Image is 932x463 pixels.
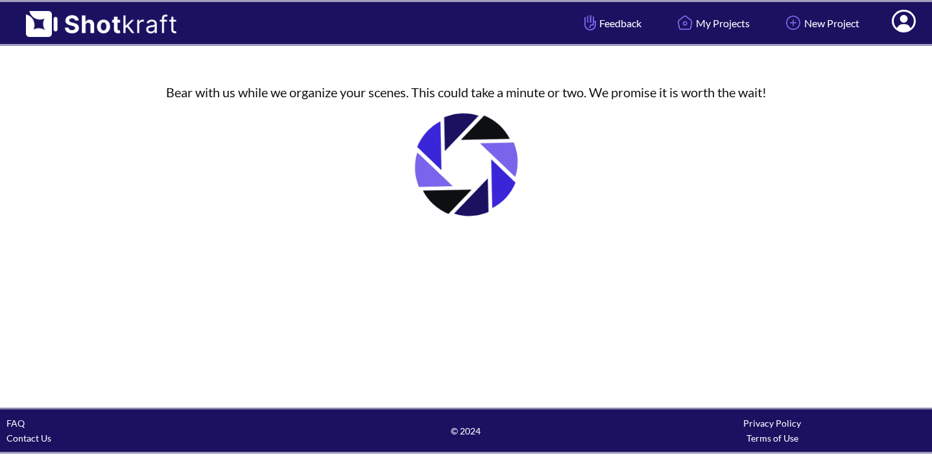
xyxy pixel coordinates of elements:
div: Terms of Use [619,431,926,445]
img: Loading.. [401,100,531,230]
a: FAQ [6,418,25,429]
img: Home Icon [674,12,696,34]
img: Add Icon [782,12,804,34]
a: My Projects [664,6,759,40]
a: Contact Us [6,433,51,444]
div: Privacy Policy [619,416,926,431]
img: Hand Icon [581,12,599,34]
span: Feedback [581,16,641,30]
span: © 2024 [313,423,619,438]
a: New Project [772,6,869,40]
